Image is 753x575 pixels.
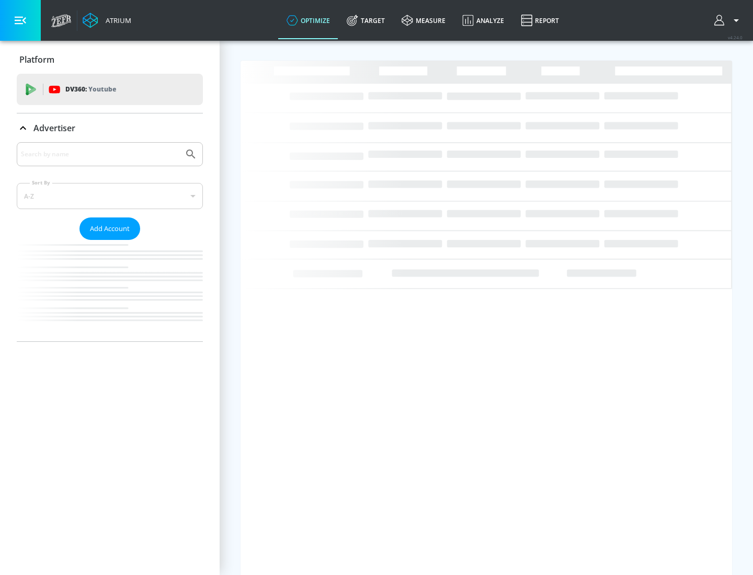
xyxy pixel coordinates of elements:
[90,223,130,235] span: Add Account
[278,2,338,39] a: optimize
[83,13,131,28] a: Atrium
[21,147,179,161] input: Search by name
[79,217,140,240] button: Add Account
[17,183,203,209] div: A-Z
[101,16,131,25] div: Atrium
[17,113,203,143] div: Advertiser
[65,84,116,95] p: DV360:
[454,2,512,39] a: Analyze
[17,45,203,74] div: Platform
[338,2,393,39] a: Target
[17,74,203,105] div: DV360: Youtube
[17,142,203,341] div: Advertiser
[33,122,75,134] p: Advertiser
[512,2,567,39] a: Report
[19,54,54,65] p: Platform
[728,34,743,40] span: v 4.24.0
[393,2,454,39] a: measure
[88,84,116,95] p: Youtube
[30,179,52,186] label: Sort By
[17,240,203,341] nav: list of Advertiser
